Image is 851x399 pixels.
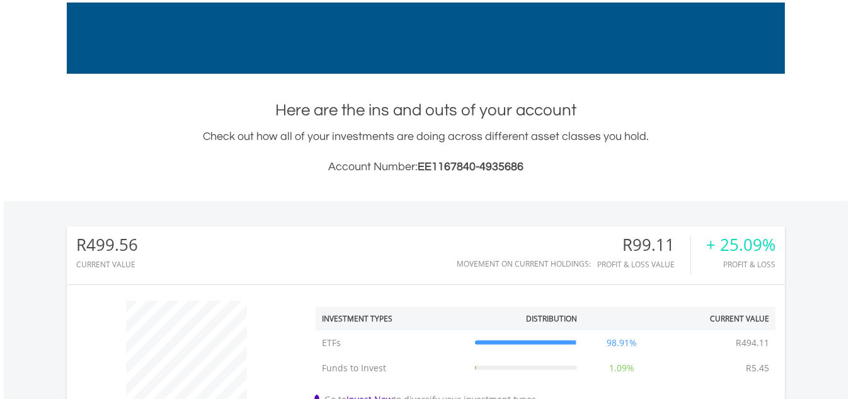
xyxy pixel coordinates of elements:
[706,260,775,269] div: Profit & Loss
[76,236,138,254] div: R499.56
[418,161,523,173] span: EE1167840-4935686
[67,128,785,176] div: Check out how all of your investments are doing across different asset classes you hold.
[67,3,785,74] img: EasyMortage Promotion Banner
[457,260,591,268] div: Movement on Current Holdings:
[316,356,469,381] td: Funds to Invest
[706,236,775,254] div: + 25.09%
[316,330,469,356] td: ETFs
[597,260,690,269] div: Profit & Loss Value
[316,307,469,330] th: Investment Types
[740,356,775,381] td: R5.45
[67,158,785,176] h3: Account Number:
[526,313,577,324] div: Distribution
[660,307,775,330] th: Current Value
[583,330,660,356] td: 98.91%
[76,260,138,269] div: CURRENT VALUE
[67,99,785,122] h1: Here are the ins and outs of your account
[583,356,660,381] td: 1.09%
[597,236,690,254] div: R99.11
[729,330,775,356] td: R494.11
